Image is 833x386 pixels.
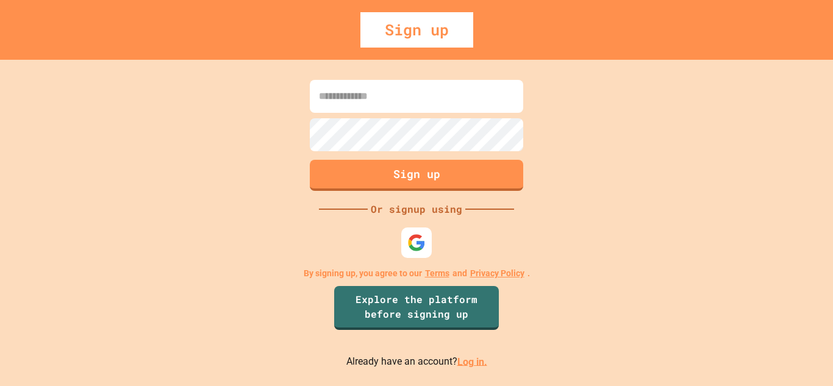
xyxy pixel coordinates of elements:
[425,267,449,280] a: Terms
[368,202,465,216] div: Or signup using
[346,354,487,370] p: Already have an account?
[310,160,523,191] button: Sign up
[334,286,499,330] a: Explore the platform before signing up
[304,267,530,280] p: By signing up, you agree to our and .
[470,267,524,280] a: Privacy Policy
[360,12,473,48] div: Sign up
[407,234,426,252] img: google-icon.svg
[457,356,487,367] a: Log in.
